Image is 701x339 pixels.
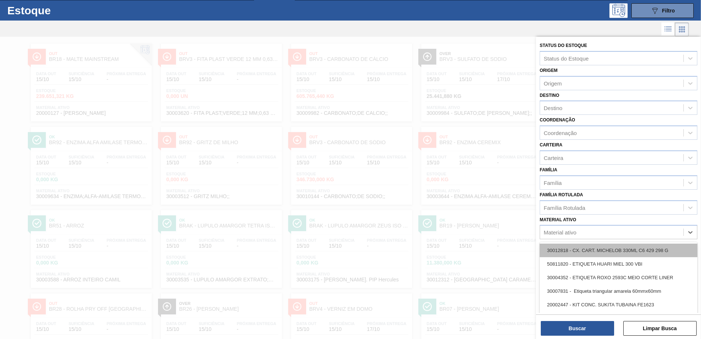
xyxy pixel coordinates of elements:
div: Destino [544,105,562,111]
label: Destino [540,93,559,98]
label: Origem [540,68,558,73]
div: Carteira [544,154,563,161]
h1: Estoque [7,6,117,15]
div: Família Rotulada [544,204,585,211]
div: Visão em Cards [675,22,689,36]
div: 30004352 - ETIQUETA ROXO 2593C MEIO CORTE LINER [540,271,697,284]
button: Filtro [631,3,694,18]
div: Status do Estoque [544,55,589,61]
label: Status do Estoque [540,43,587,48]
div: 20002447 - KIT CONC. SUKITA TUBAINA FE1623 [540,298,697,311]
div: Material ativo [544,229,576,236]
div: Pogramando: nenhum usuário selecionado [609,3,628,18]
label: Família Rotulada [540,192,583,197]
div: Família [544,179,562,186]
label: Material ativo [540,217,576,222]
div: Coordenação [544,130,577,136]
div: Origem [544,80,562,86]
div: 30012035 - LATA AL 269ML [PERSON_NAME] HL NIV22 EXP [GEOGRAPHIC_DATA] [540,311,697,325]
label: Família [540,167,557,172]
div: 50811820 - ETIQUETA HUARI MIEL 300 VBI [540,257,697,271]
label: Coordenação [540,117,575,123]
span: Filtro [662,8,675,14]
div: 30012818 - CX. CART. MICHELOB 330ML C6 429 298 G [540,244,697,257]
div: Visão em Lista [661,22,675,36]
label: Carteira [540,142,562,147]
div: 30007831 - Etiqueta triangular amarela 60mmx60mm [540,284,697,298]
